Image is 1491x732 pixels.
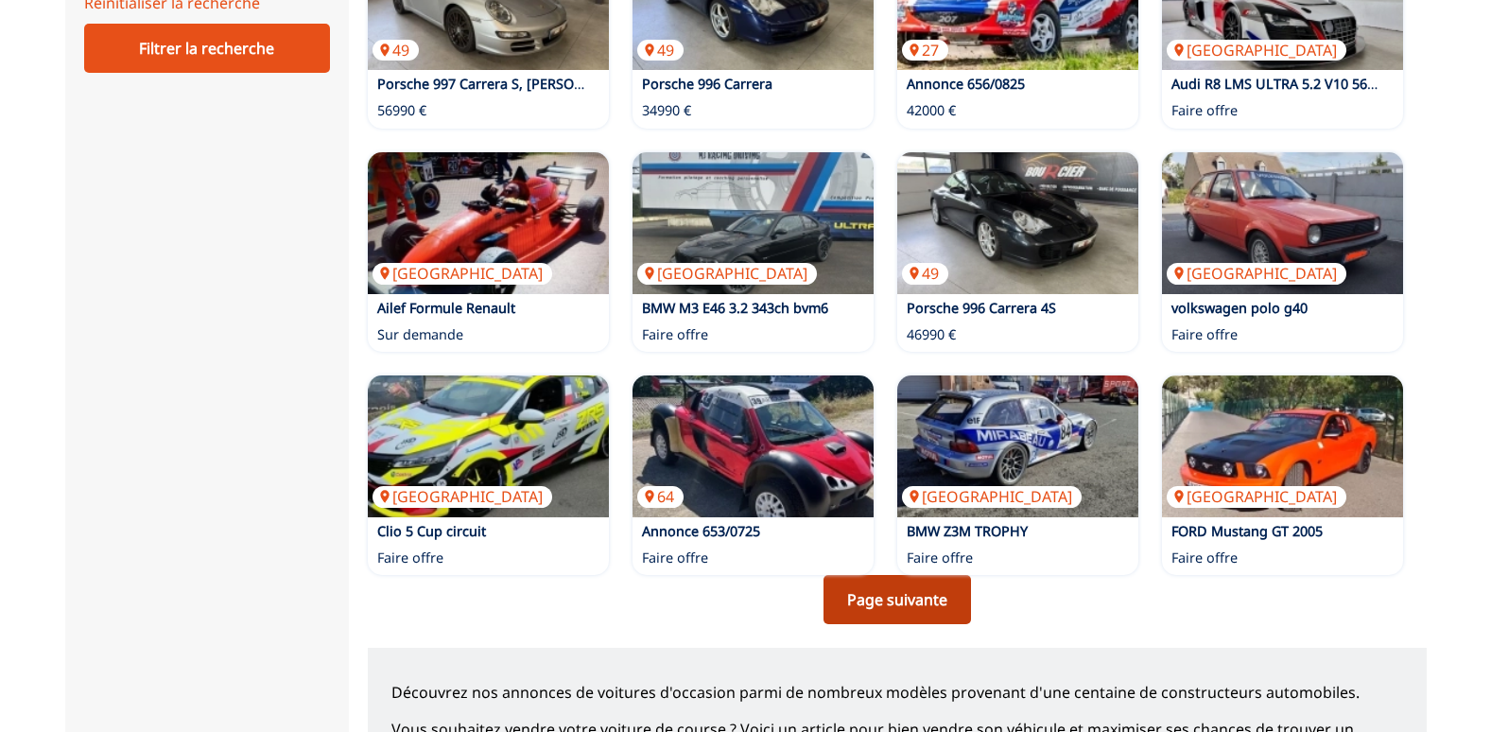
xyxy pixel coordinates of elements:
img: Ailef Formule Renault [368,152,609,294]
img: volkswagen polo g40 [1162,152,1403,294]
p: Faire offre [642,549,708,567]
p: [GEOGRAPHIC_DATA] [373,486,552,507]
a: Porsche 996 Carrera 4S49 [897,152,1138,294]
p: 34990 € [642,101,691,120]
p: [GEOGRAPHIC_DATA] [373,263,552,284]
p: [GEOGRAPHIC_DATA] [1167,40,1346,61]
a: Annonce 656/0825 [907,75,1025,93]
img: Clio 5 Cup circuit [368,375,609,517]
a: BMW Z3M TROPHY [907,522,1028,540]
a: Porsche 996 Carrera 4S [907,299,1056,317]
a: BMW M3 E46 3.2 343ch bvm6 [642,299,828,317]
img: BMW M3 E46 3.2 343ch bvm6 [633,152,874,294]
a: Page suivante [824,575,971,624]
div: Filtrer la recherche [84,24,330,73]
img: Annonce 653/0725 [633,375,874,517]
p: 49 [902,263,948,284]
p: [GEOGRAPHIC_DATA] [637,263,817,284]
p: Faire offre [642,325,708,344]
a: Clio 5 Cup circuit[GEOGRAPHIC_DATA] [368,375,609,517]
a: volkswagen polo g40[GEOGRAPHIC_DATA] [1162,152,1403,294]
p: Faire offre [1171,325,1238,344]
p: Découvrez nos annonces de voitures d'occasion parmi de nombreux modèles provenant d'une centaine ... [391,682,1403,703]
img: Porsche 996 Carrera 4S [897,152,1138,294]
p: 64 [637,486,684,507]
a: Porsche 996 Carrera [642,75,772,93]
p: 56990 € [377,101,426,120]
a: Annonce 653/072564 [633,375,874,517]
p: 27 [902,40,948,61]
p: 49 [373,40,419,61]
p: Faire offre [907,549,973,567]
p: [GEOGRAPHIC_DATA] [1167,486,1346,507]
a: Ailef Formule Renault [377,299,515,317]
a: Clio 5 Cup circuit [377,522,486,540]
p: 49 [637,40,684,61]
a: FORD Mustang GT 2005[GEOGRAPHIC_DATA] [1162,375,1403,517]
img: BMW Z3M TROPHY [897,375,1138,517]
p: Sur demande [377,325,463,344]
p: Faire offre [1171,549,1238,567]
a: FORD Mustang GT 2005 [1171,522,1323,540]
p: [GEOGRAPHIC_DATA] [902,486,1082,507]
p: [GEOGRAPHIC_DATA] [1167,263,1346,284]
a: BMW Z3M TROPHY[GEOGRAPHIC_DATA] [897,375,1138,517]
p: Faire offre [377,549,443,567]
a: volkswagen polo g40 [1171,299,1308,317]
p: Faire offre [1171,101,1238,120]
p: 42000 € [907,101,956,120]
p: 46990 € [907,325,956,344]
a: Porsche 997 Carrera S, [PERSON_NAME] refait, IMS et embrayage [377,75,795,93]
a: Annonce 653/0725 [642,522,760,540]
img: FORD Mustang GT 2005 [1162,375,1403,517]
a: Ailef Formule Renault[GEOGRAPHIC_DATA] [368,152,609,294]
a: BMW M3 E46 3.2 343ch bvm6[GEOGRAPHIC_DATA] [633,152,874,294]
a: Audi R8 LMS ULTRA 5.2 V10 560 cv [1171,75,1392,93]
